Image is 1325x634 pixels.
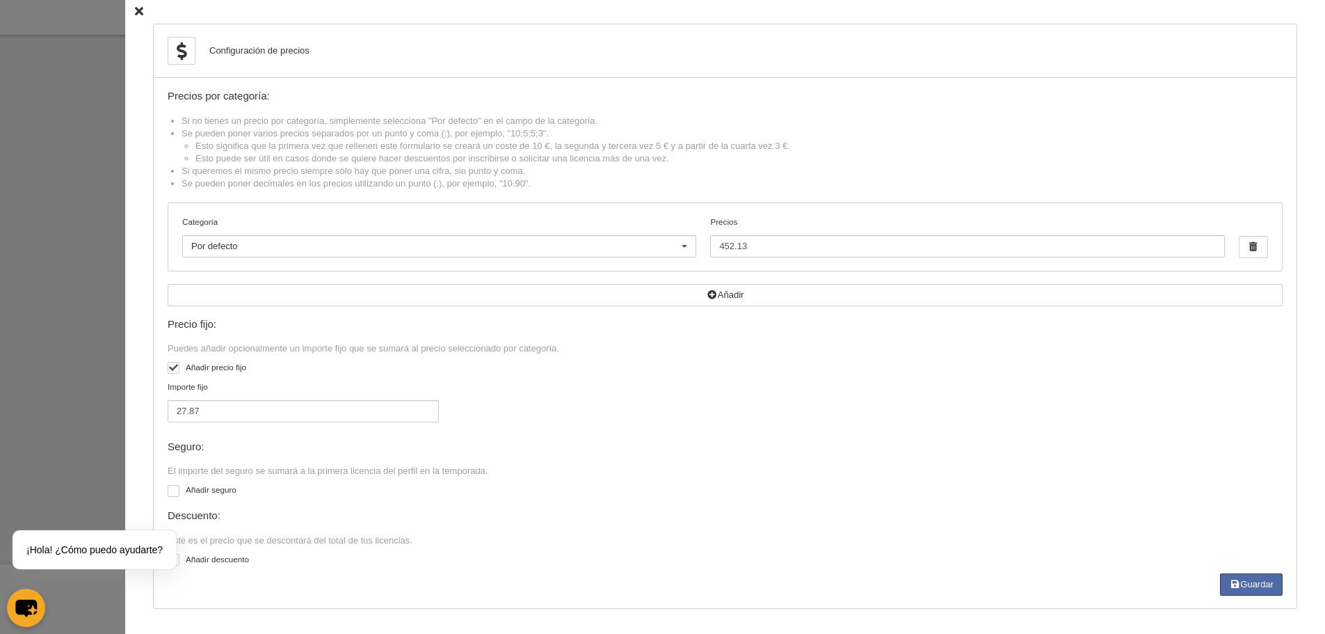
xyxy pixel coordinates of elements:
[168,381,439,422] label: Importe fijo
[168,342,1283,355] div: Puedes añadir opcionalmente un importe fijo que se sumará al precio seleccionado por categoría.
[168,484,1283,500] label: Añadir seguro
[182,177,1283,190] li: Se pueden poner decimales en los precios utilizando un punto (.), por ejemplo, "10.90".
[195,140,1283,152] li: Esto significa que la primera vez que rellenen este formulario se creará un coste de 10 €, la seg...
[168,400,439,422] input: Importe fijo
[168,319,1283,331] div: Precio fijo:
[191,241,238,251] span: Por defecto
[182,127,1283,165] li: Se pueden poner varios precios separados por un punto y coma (;), por ejemplo, "10;5;5;3".
[168,284,1283,306] button: Añadir
[168,361,1283,377] label: Añadir precio fijo
[168,441,1283,453] div: Seguro:
[195,152,1283,165] li: Esto puede ser útil en casos donde se quiere hacer descuentos por inscribirse o solicitar una lic...
[168,510,1283,522] div: Descuento:
[182,115,1283,127] li: Si no tienes un precio por categoría, simplemente selecciona "Por defecto" en el campo de la cate...
[710,235,1224,257] input: Precios
[168,90,1283,102] div: Precios por categoría:
[7,589,45,627] button: chat-button
[168,534,1283,547] div: Este es el precio que se descontará del total de tus licencias.
[209,45,310,57] div: Configuración de precios
[135,7,143,16] i: Cerrar
[182,216,696,228] label: Categoría
[182,165,1283,177] li: Si queremos el mismo precio siempre sólo hay que poner una cifra, sin punto y coma.
[168,465,1283,477] div: El importe del seguro se sumará a la primera licencia del perfil en la temporada.
[13,530,177,569] div: ¡Hola! ¿Cómo puedo ayudarte?
[168,553,1283,569] label: Añadir descuento
[1220,573,1283,596] button: Guardar
[710,216,1224,257] label: Precios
